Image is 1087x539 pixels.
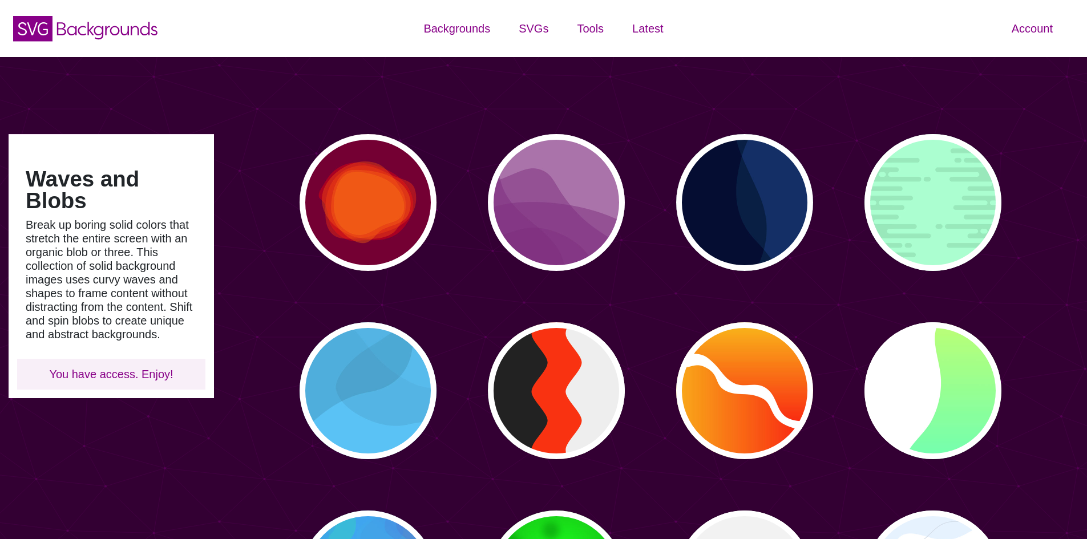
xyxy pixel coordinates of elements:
button: purple overlapping blobs in bottom left corner [488,134,625,271]
a: Account [997,11,1067,46]
button: orange curvy gradient diagonal dividers [676,322,813,459]
button: blue background divider [676,134,813,271]
button: black orange and white wavy columns [488,322,625,459]
a: Tools [563,11,618,46]
button: blue abstract curved background overlaps [300,322,437,459]
a: Backgrounds [409,11,504,46]
h1: Waves and Blobs [26,168,197,212]
button: green and white background divider [864,322,1001,459]
button: Slimy streak vector design [864,134,1001,271]
a: SVGs [504,11,563,46]
p: You have access. Enjoy! [26,367,197,381]
a: Latest [618,11,677,46]
p: Break up boring solid colors that stretch the entire screen with an organic blob or three. This c... [26,218,197,341]
button: various uneven centered blobs [300,134,437,271]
